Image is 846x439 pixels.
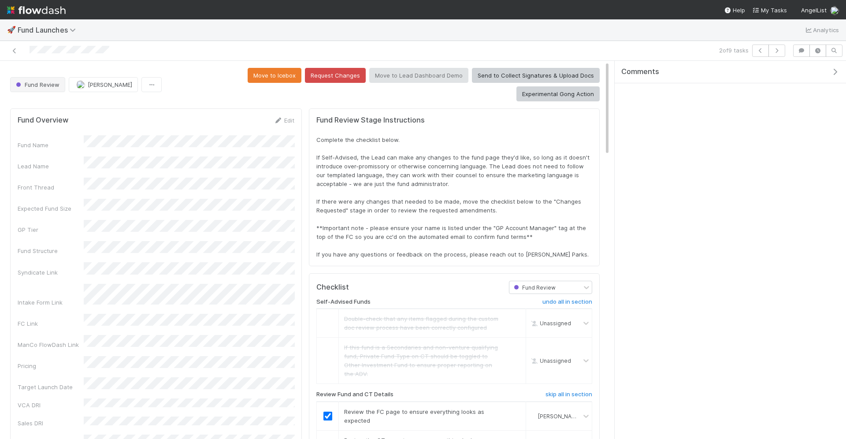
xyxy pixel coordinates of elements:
[316,283,349,292] h5: Checklist
[76,80,85,89] img: avatar_c597f508-4d28-4c7c-92e0-bd2d0d338f8e.png
[18,162,84,171] div: Lead Name
[516,86,600,101] button: Experimental Gong Action
[344,315,498,331] span: Double-check that any items flagged during the custom doc review process have been correctly conf...
[18,383,84,391] div: Target Launch Date
[512,284,556,290] span: Fund Review
[10,77,65,92] button: Fund Review
[621,67,659,76] span: Comments
[344,408,484,424] span: Review the FC page to ensure everything looks as expected
[18,116,68,125] h5: Fund Overview
[18,298,84,307] div: Intake Form Link
[545,391,592,402] a: skip all in section
[752,6,787,15] a: My Tasks
[344,344,498,377] span: If this fund is a Secondaries and non-venture qualifying fund, Private Fund Type on CT should be ...
[538,413,581,419] span: [PERSON_NAME]
[316,136,591,258] span: Complete the checklist below. If Self-Advised, the Lead can make any changes to the fund page the...
[719,46,749,55] span: 2 of 9 tasks
[542,298,592,309] a: undo all in section
[18,26,80,34] span: Fund Launches
[529,357,571,364] span: Unassigned
[18,204,84,213] div: Expected Fund Size
[18,141,84,149] div: Fund Name
[545,391,592,398] h6: skip all in section
[18,340,84,349] div: ManCo FlowDash Link
[18,419,84,428] div: Sales DRI
[316,298,371,305] h6: Self-Advised Funds
[14,81,59,88] span: Fund Review
[530,413,537,420] img: avatar_c597f508-4d28-4c7c-92e0-bd2d0d338f8e.png
[724,6,745,15] div: Help
[248,68,301,83] button: Move to Icebox
[18,268,84,277] div: Syndicate Link
[305,68,366,83] button: Request Changes
[316,116,592,125] h5: Fund Review Stage Instructions
[529,320,571,327] span: Unassigned
[18,225,84,234] div: GP Tier
[18,361,84,370] div: Pricing
[7,26,16,33] span: 🚀
[801,7,827,14] span: AngelList
[752,7,787,14] span: My Tasks
[18,319,84,328] div: FC Link
[88,81,132,88] span: [PERSON_NAME]
[804,25,839,35] a: Analytics
[18,246,84,255] div: Fund Structure
[18,183,84,192] div: Front Thread
[542,298,592,305] h6: undo all in section
[369,68,468,83] button: Move to Lead Dashboard Demo
[274,117,294,124] a: Edit
[18,401,84,409] div: VCA DRI
[316,391,393,398] h6: Review Fund and CT Details
[69,77,138,92] button: [PERSON_NAME]
[7,3,66,18] img: logo-inverted-e16ddd16eac7371096b0.svg
[830,6,839,15] img: avatar_c597f508-4d28-4c7c-92e0-bd2d0d338f8e.png
[472,68,600,83] button: Send to Collect Signatures & Upload Docs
